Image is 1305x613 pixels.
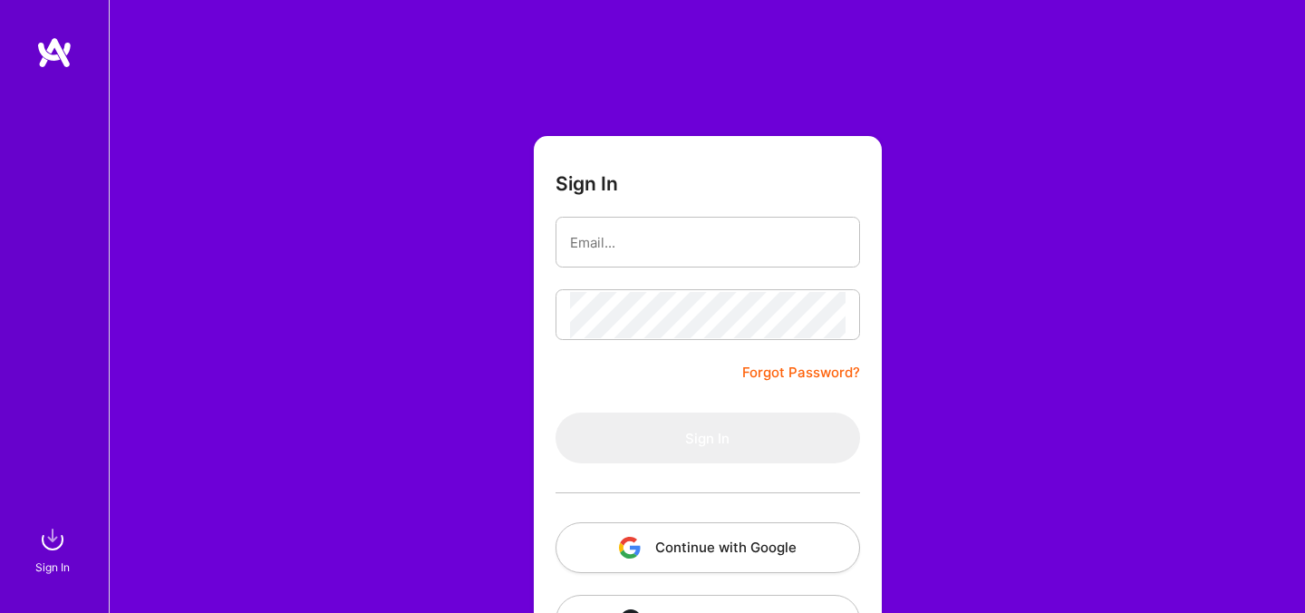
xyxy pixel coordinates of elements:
a: Forgot Password? [742,362,860,384]
input: Email... [570,219,846,266]
h3: Sign In [556,172,618,195]
img: sign in [34,521,71,558]
img: icon [619,537,641,559]
img: logo [36,36,72,69]
button: Sign In [556,413,860,463]
div: Sign In [35,558,70,577]
button: Continue with Google [556,522,860,573]
a: sign inSign In [38,521,71,577]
